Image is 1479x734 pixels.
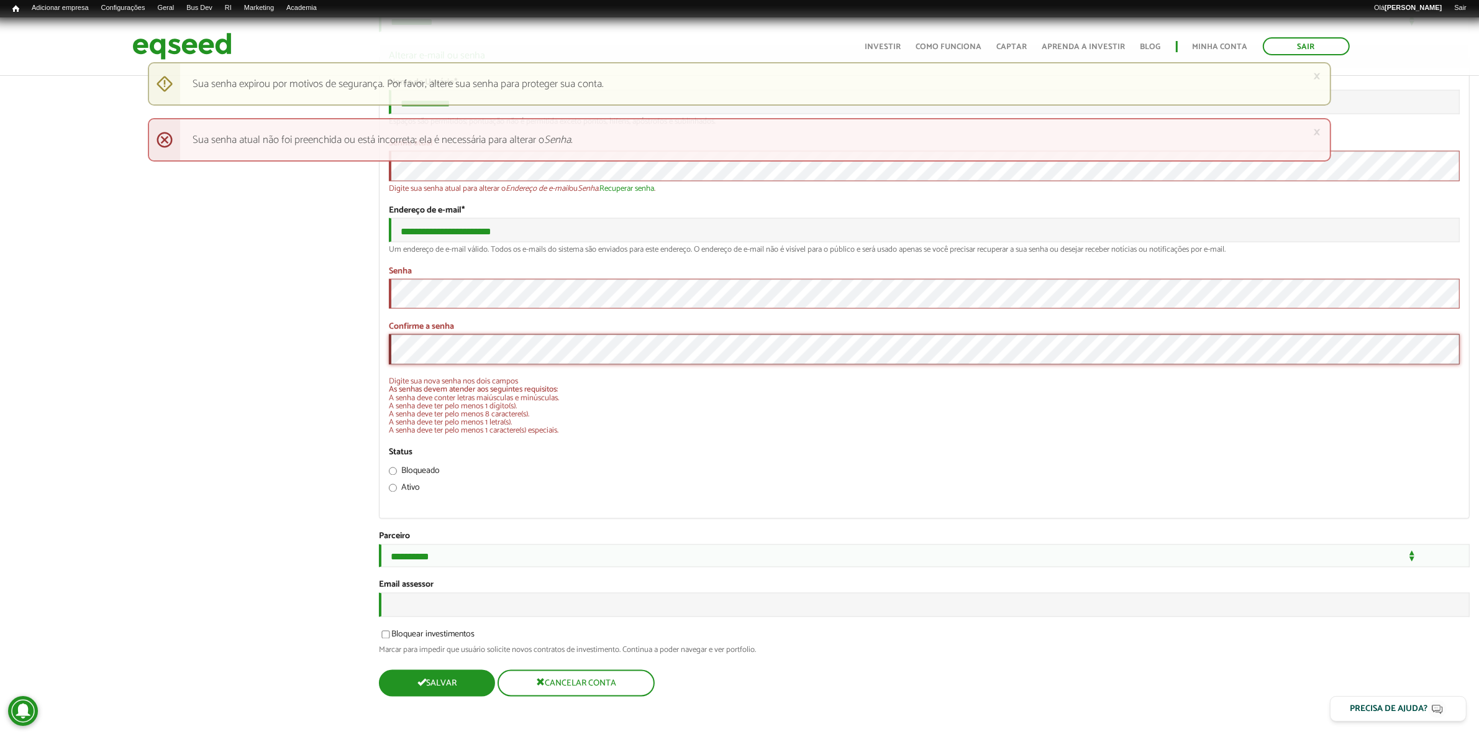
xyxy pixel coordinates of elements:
[498,670,655,697] button: Cancelar conta
[1042,43,1126,51] a: Aprenda a investir
[389,467,397,475] input: Bloqueado
[544,131,571,149] em: Senha
[1313,126,1321,139] a: ×
[389,323,454,331] label: Confirme a senha
[389,426,1460,434] li: A senha deve ter pelo menos 1 caractere(s) especiais.
[389,385,1460,394] h3: As senhas devem atender aos seguintes requisitos:
[389,418,1460,426] li: A senha deve ter pelo menos 1 letra(s).
[506,182,569,195] em: Endereço de e-mail
[280,3,323,13] a: Academia
[12,4,19,13] span: Início
[379,581,434,590] label: Email assessor
[238,3,280,13] a: Marketing
[389,467,440,480] label: Bloqueado
[389,245,1460,254] div: Um endereço de e-mail válido. Todos os e-mails do sistema são enviados para este endereço. O ende...
[1193,43,1248,51] a: Minha conta
[389,402,1460,410] li: A senha deve ter pelo menos 1 dígito(s).
[375,631,397,639] input: Bloquear investimentos
[389,377,1460,434] div: Digite sua nova senha nos dois campos
[379,631,475,643] label: Bloquear investimentos
[865,43,901,51] a: Investir
[389,394,1460,402] li: A senha deve conter letras maiúsculas e minúsculas.
[389,206,465,215] label: Endereço de e-mail
[1368,3,1448,13] a: Olá[PERSON_NAME]
[1448,3,1473,13] a: Sair
[151,3,180,13] a: Geral
[578,182,598,195] em: Senha
[389,410,1460,418] li: A senha deve ter pelo menos 8 caractere(s).
[219,3,238,13] a: RI
[1313,70,1321,83] a: ×
[997,43,1027,51] a: Captar
[1385,4,1442,11] strong: [PERSON_NAME]
[916,43,982,51] a: Como funciona
[389,185,1460,193] div: Digite sua senha atual para alterar o ou . .
[148,118,1331,162] div: Sua senha atual não foi preenchida ou está incorreta; ela é necessária para alterar o .
[132,30,232,63] img: EqSeed
[379,533,410,541] label: Parceiro
[379,646,1470,654] div: Marcar para impedir que usuário solicite novos contratos de investimento. Continua a poder navega...
[148,62,1331,106] div: Sua senha expirou por motivos de segurança. Por favor, altere sua senha para proteger sua conta.
[95,3,152,13] a: Configurações
[1263,37,1350,55] a: Sair
[1140,43,1161,51] a: Blog
[389,267,412,276] label: Senha
[180,3,219,13] a: Bus Dev
[6,3,25,15] a: Início
[462,203,465,218] span: Este campo é obrigatório.
[389,484,420,497] label: Ativo
[25,3,95,13] a: Adicionar empresa
[599,185,654,193] a: Recuperar senha
[389,448,412,457] label: Status
[379,670,495,697] button: Salvar
[389,484,397,492] input: Ativo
